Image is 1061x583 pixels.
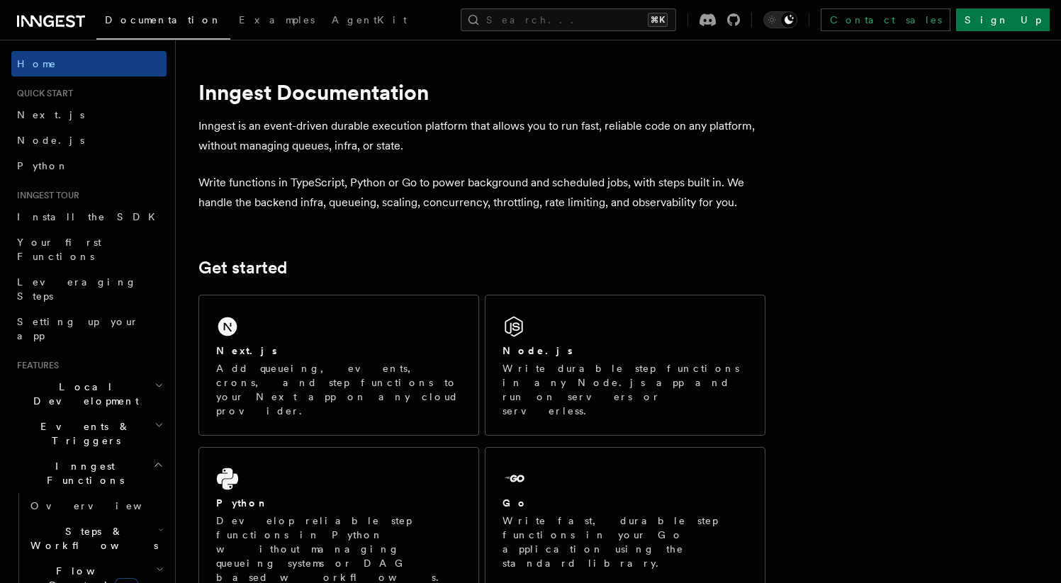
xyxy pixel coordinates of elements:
span: Events & Triggers [11,419,155,448]
a: Documentation [96,4,230,40]
span: Examples [239,14,315,26]
a: Next.jsAdd queueing, events, crons, and step functions to your Next app on any cloud provider. [198,295,479,436]
span: Features [11,360,59,371]
button: Steps & Workflows [25,519,167,558]
a: Home [11,51,167,77]
p: Add queueing, events, crons, and step functions to your Next app on any cloud provider. [216,361,461,418]
a: Contact sales [821,9,950,31]
button: Inngest Functions [11,453,167,493]
span: Next.js [17,109,84,120]
h2: Python [216,496,269,510]
a: Install the SDK [11,204,167,230]
span: Your first Functions [17,237,101,262]
span: Setting up your app [17,316,139,341]
a: Sign Up [956,9,1050,31]
p: Write durable step functions in any Node.js app and run on servers or serverless. [503,361,748,418]
button: Local Development [11,374,167,414]
span: Local Development [11,380,155,408]
span: Home [17,57,57,71]
a: Node.jsWrite durable step functions in any Node.js app and run on servers or serverless. [485,295,765,436]
span: AgentKit [332,14,407,26]
span: Quick start [11,88,73,99]
span: Python [17,160,69,171]
p: Inngest is an event-driven durable execution platform that allows you to run fast, reliable code ... [198,116,765,156]
a: Overview [25,493,167,519]
h1: Inngest Documentation [198,79,765,105]
a: Node.js [11,128,167,153]
a: Examples [230,4,323,38]
button: Search...⌘K [461,9,676,31]
h2: Node.js [503,344,573,358]
a: Your first Functions [11,230,167,269]
a: Setting up your app [11,309,167,349]
span: Inngest Functions [11,459,153,487]
span: Leveraging Steps [17,276,137,302]
kbd: ⌘K [648,13,668,27]
a: Python [11,153,167,179]
a: Next.js [11,102,167,128]
button: Toggle dark mode [763,11,797,28]
h2: Go [503,496,528,510]
span: Install the SDK [17,211,164,222]
span: Node.js [17,135,84,146]
a: Leveraging Steps [11,269,167,309]
button: Events & Triggers [11,414,167,453]
a: Get started [198,258,287,278]
span: Documentation [105,14,222,26]
span: Steps & Workflows [25,524,158,553]
a: AgentKit [323,4,415,38]
p: Write fast, durable step functions in your Go application using the standard library. [503,514,748,570]
h2: Next.js [216,344,277,358]
p: Write functions in TypeScript, Python or Go to power background and scheduled jobs, with steps bu... [198,173,765,213]
span: Overview [30,500,176,511]
span: Inngest tour [11,190,79,201]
